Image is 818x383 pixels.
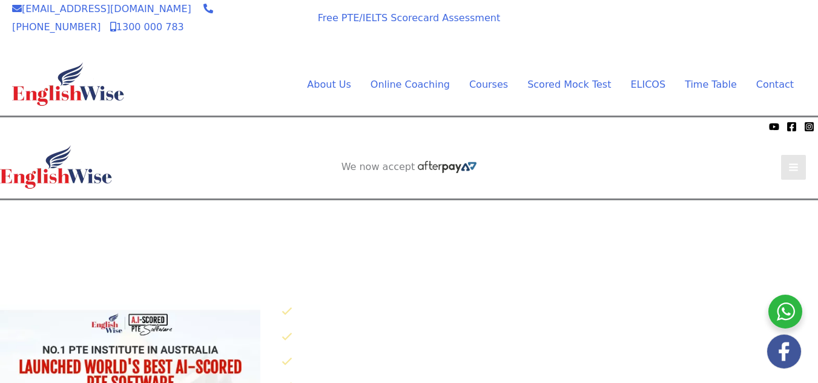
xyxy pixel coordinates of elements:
span: ELICOS [630,79,665,90]
img: Afterpay-Logo [243,35,276,42]
a: YouTube [769,122,779,132]
a: AI SCORED PTE SOFTWARE REGISTER FOR FREE SOFTWARE TRIAL [316,210,503,234]
img: cropped-ew-logo [12,62,124,106]
a: About UsMenu Toggle [297,76,360,94]
a: Contact [747,76,794,94]
nav: Site Navigation: Main Menu [278,76,794,94]
span: About Us [307,79,351,90]
a: [PHONE_NUMBER] [12,3,213,33]
p: Click below to know why EnglishWise has worlds best AI scored PTE software [272,275,818,293]
aside: Header Widget 2 [335,161,483,174]
span: We now accept [231,8,288,33]
a: Facebook [787,122,797,132]
span: Contact [756,79,794,90]
a: Time TableMenu Toggle [675,76,747,94]
li: 250 Speaking Practice Questions [282,327,818,347]
img: Afterpay-Logo [418,161,477,173]
span: We now accept [6,120,70,133]
span: Scored Mock Test [527,79,611,90]
span: Time Table [685,79,737,90]
span: Online Coaching [371,79,450,90]
span: We now accept [341,161,415,173]
a: Online CoachingMenu Toggle [361,76,460,94]
a: Free PTE/IELTS Scorecard Assessment [318,12,500,24]
a: AI SCORED PTE SOFTWARE REGISTER FOR FREE SOFTWARE TRIAL [607,16,794,41]
img: white-facebook.png [767,335,801,368]
a: 1300 000 783 [110,21,184,33]
a: ELICOS [621,76,675,94]
li: 50 Writing Practice Questions [282,352,818,372]
img: Afterpay-Logo [73,123,107,130]
a: Scored Mock TestMenu Toggle [518,76,621,94]
aside: Header Widget 1 [594,7,806,46]
span: Courses [469,79,508,90]
li: 30X AI Scored Full Length Mock Tests [282,302,818,322]
a: CoursesMenu Toggle [460,76,518,94]
aside: Header Widget 1 [303,200,515,240]
a: Instagram [804,122,814,132]
a: [EMAIL_ADDRESS][DOMAIN_NAME] [12,3,191,15]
